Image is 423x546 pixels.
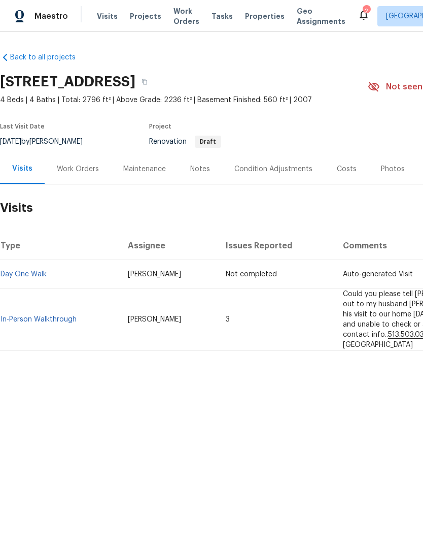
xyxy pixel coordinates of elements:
span: Not completed [226,271,277,278]
th: Assignee [120,232,218,260]
button: Copy Address [135,73,154,91]
span: [PERSON_NAME] [128,271,181,278]
span: Properties [245,11,285,21]
a: Day One Walk [1,271,47,278]
span: [PERSON_NAME] [128,316,181,323]
span: Maestro [34,11,68,21]
span: Tasks [211,13,233,20]
div: Costs [337,164,357,174]
span: Projects [130,11,161,21]
span: Project [149,123,171,130]
span: Visits [97,11,118,21]
div: Condition Adjustments [234,164,312,174]
span: Draft [196,139,220,145]
div: Work Orders [57,164,99,174]
span: Geo Assignments [297,6,345,26]
div: Visits [12,164,32,174]
span: Renovation [149,138,221,145]
div: Photos [381,164,405,174]
div: 2 [363,6,370,16]
span: 3 [226,316,230,323]
div: Maintenance [123,164,166,174]
span: Work Orders [173,6,199,26]
th: Issues Reported [218,232,334,260]
a: In-Person Walkthrough [1,316,77,323]
span: Auto-generated Visit [343,271,413,278]
div: Notes [190,164,210,174]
